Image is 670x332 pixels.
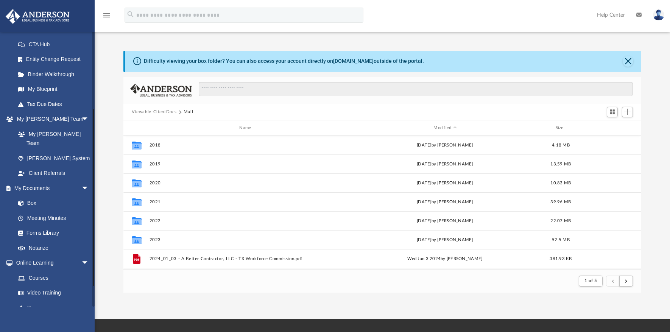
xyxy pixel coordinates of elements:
[11,166,100,181] a: Client Referrals
[150,218,344,223] button: 2022
[347,180,542,187] div: [DATE] by [PERSON_NAME]
[623,56,633,67] button: Close
[11,226,93,241] a: Forms Library
[550,200,571,204] span: 39.96 MB
[11,270,97,285] a: Courses
[150,237,344,242] button: 2023
[149,125,344,131] div: Name
[347,199,542,206] div: [DATE] by [PERSON_NAME]
[150,256,344,261] button: 2024_01_03 - A Better Contractor, LLC - TX Workforce Commission.pdf
[347,161,542,168] div: [DATE] by [PERSON_NAME]
[11,82,97,97] a: My Blueprint
[184,109,193,115] button: Mail
[552,143,570,147] span: 4.18 MB
[126,10,135,19] i: search
[579,125,632,131] div: id
[5,112,100,127] a: My [PERSON_NAME] Teamarrow_drop_down
[550,181,571,185] span: 10.83 MB
[11,37,100,52] a: CTA Hub
[102,14,111,20] a: menu
[11,52,100,67] a: Entity Change Request
[347,218,542,224] div: [DATE] by [PERSON_NAME]
[150,162,344,167] button: 2019
[5,181,97,196] a: My Documentsarrow_drop_down
[11,210,97,226] a: Meeting Minutes
[11,126,97,151] a: My [PERSON_NAME] Team
[81,256,97,271] span: arrow_drop_down
[144,57,424,65] div: Difficulty viewing your box folder? You can also access your account directly on outside of the p...
[81,181,97,196] span: arrow_drop_down
[123,136,641,269] div: grid
[607,107,618,117] button: Switch to Grid View
[150,143,344,148] button: 2018
[347,237,542,243] div: [DATE] by [PERSON_NAME]
[3,9,72,24] img: Anderson Advisors Platinum Portal
[11,151,100,166] a: [PERSON_NAME] System
[347,125,542,131] div: Modified
[11,97,100,112] a: Tax Due Dates
[132,109,176,115] button: Viewable-ClientDocs
[127,125,146,131] div: id
[5,256,97,271] a: Online Learningarrow_drop_down
[11,300,97,315] a: Resources
[550,219,571,223] span: 22.07 MB
[11,67,100,82] a: Binder Walkthrough
[550,162,571,166] span: 13.59 MB
[579,276,603,286] button: 1 of 5
[199,82,633,96] input: Search files and folders
[546,125,576,131] div: Size
[11,196,93,211] a: Box
[552,238,570,242] span: 52.5 MB
[81,112,97,127] span: arrow_drop_down
[584,279,597,283] span: 1 of 5
[11,240,97,256] a: Notarize
[653,9,664,20] img: User Pic
[550,257,572,261] span: 381.93 KB
[102,11,111,20] i: menu
[150,200,344,204] button: 2021
[11,285,93,301] a: Video Training
[347,256,542,262] div: Wed Jan 3 2024 by [PERSON_NAME]
[347,142,542,149] div: [DATE] by [PERSON_NAME]
[333,58,374,64] a: [DOMAIN_NAME]
[622,107,633,117] button: Add
[150,181,344,185] button: 2020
